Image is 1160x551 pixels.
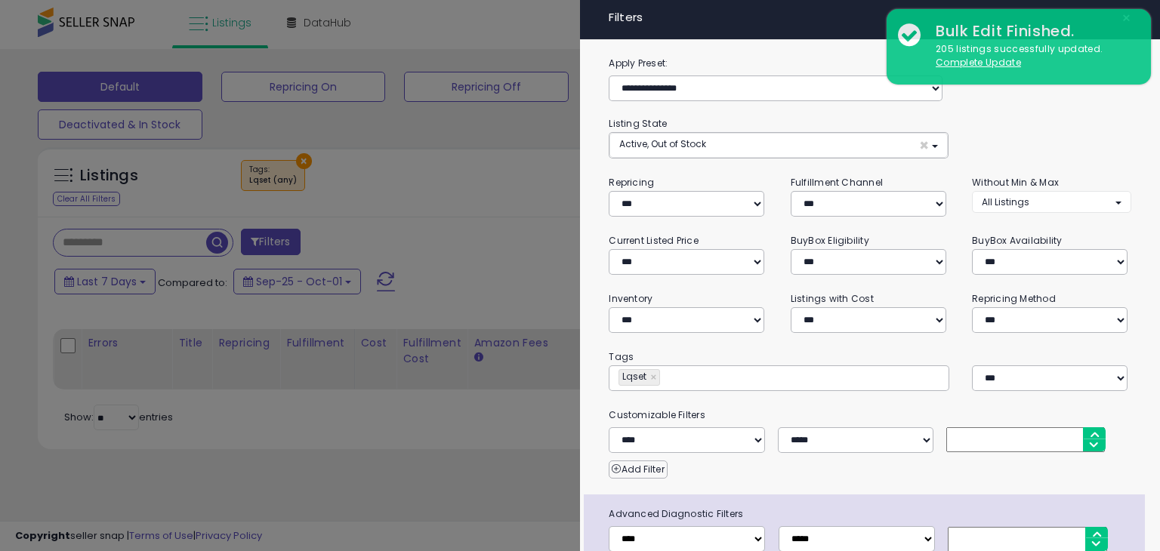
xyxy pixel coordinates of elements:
small: Customizable Filters [597,407,1142,423]
small: Inventory [609,292,652,305]
a: × [650,370,659,385]
span: Advanced Diagnostic Filters [597,506,1144,522]
small: BuyBox Availability [972,234,1062,247]
span: Active, Out of Stock [619,137,706,150]
button: Active, Out of Stock × [609,133,947,158]
button: All Listings [972,191,1131,213]
small: Tags [597,349,1142,365]
u: Complete Update [936,56,1021,69]
span: All Listings [982,195,1029,208]
small: Listings with Cost [791,292,874,305]
small: Current Listed Price [609,234,698,247]
small: Repricing [609,176,654,189]
span: Lqset [619,370,646,383]
small: Listing State [609,117,667,130]
small: Repricing Method [972,292,1056,305]
label: Apply Preset: [597,55,1142,72]
span: × [1121,8,1131,29]
button: × [1115,8,1137,29]
small: Without Min & Max [972,176,1059,189]
small: Fulfillment Channel [791,176,883,189]
small: BuyBox Eligibility [791,234,869,247]
button: Add Filter [609,460,667,479]
div: 205 listings successfully updated. [924,42,1140,70]
div: Bulk Edit Finished. [924,20,1140,42]
span: × [919,137,929,153]
h4: Filters [609,11,1131,24]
